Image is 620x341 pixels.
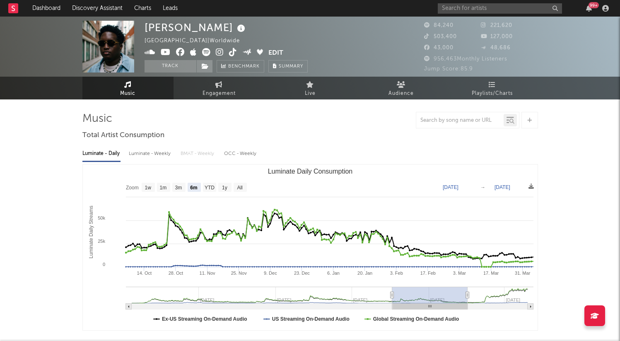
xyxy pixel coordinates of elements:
text: 17. Feb [420,271,435,276]
span: 127,000 [481,34,513,39]
div: OCC - Weekly [224,147,257,161]
span: Audience [388,89,414,99]
text: Ex-US Streaming On-Demand Audio [162,316,247,322]
text: Luminate Daily Consumption [268,168,352,175]
span: 503,400 [424,34,457,39]
text: 25. Nov [231,271,246,276]
text: 3m [175,185,182,191]
text: 50k [98,215,105,220]
text: Zoom [126,185,139,191]
text: 1m [159,185,166,191]
a: Live [265,77,356,99]
text: 23. Dec [294,271,309,276]
text: 9. Dec [263,271,277,276]
input: Search for artists [438,3,562,14]
button: Summary [268,60,308,73]
span: 956,463 Monthly Listeners [424,56,507,62]
button: 99+ [586,5,592,12]
a: Music [82,77,174,99]
text: 1y [222,185,227,191]
button: Edit [268,48,283,58]
a: Playlists/Charts [447,77,538,99]
text: Luminate Daily Streams [88,206,94,258]
text: 28. Oct [168,271,183,276]
text: 20. Jan [357,271,372,276]
a: Audience [356,77,447,99]
text: 25k [98,239,105,244]
a: Benchmark [217,60,264,73]
span: Benchmark [228,62,260,72]
span: Jump Score: 85.9 [424,66,473,72]
span: 84,240 [424,23,454,28]
svg: Luminate Daily Consumption [83,164,538,330]
text: [DATE] [495,184,510,190]
span: Music [120,89,135,99]
input: Search by song name or URL [416,117,504,124]
text: 11. Nov [199,271,215,276]
span: Summary [279,64,303,69]
span: Total Artist Consumption [82,131,164,140]
text: 3. Mar [453,271,466,276]
text: Global Streaming On-Demand Audio [373,316,459,322]
div: 99 + [589,2,599,8]
text: 6. Jan [327,271,340,276]
div: [GEOGRAPHIC_DATA] | Worldwide [145,36,249,46]
text: US Streaming On-Demand Audio [272,316,349,322]
text: All [237,185,242,191]
span: 48,686 [481,45,511,51]
text: 0 [102,262,105,267]
text: YTD [204,185,214,191]
span: Live [305,89,316,99]
text: 31. Mar [515,271,531,276]
text: 14. Oct [137,271,151,276]
span: 43,000 [424,45,454,51]
div: [PERSON_NAME] [145,21,247,34]
span: Playlists/Charts [472,89,513,99]
text: 6m [190,185,197,191]
text: 17. Mar [483,271,499,276]
span: Engagement [203,89,236,99]
button: Track [145,60,196,73]
text: → [480,184,485,190]
span: 221,620 [481,23,512,28]
div: Luminate - Weekly [129,147,172,161]
text: [DATE] [443,184,458,190]
a: Engagement [174,77,265,99]
div: Luminate - Daily [82,147,121,161]
text: 1w [145,185,151,191]
text: 3. Feb [390,271,403,276]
